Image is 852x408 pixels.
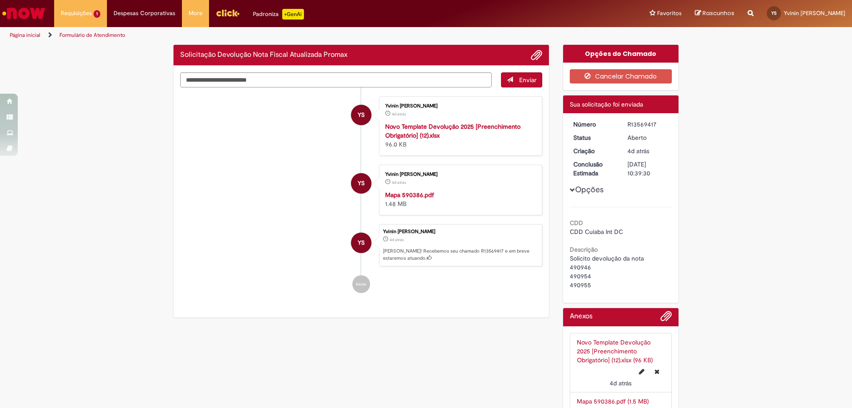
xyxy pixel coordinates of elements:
[649,364,665,379] button: Excluir Novo Template Devolução 2025 [Preenchimento Obrigatório] (12).xlsx
[627,133,669,142] div: Aberto
[180,87,542,302] ul: Histórico de tíquete
[627,147,649,155] span: 4d atrás
[351,105,371,125] div: Yvinin Karoline Araujo Da Silva
[282,9,304,20] p: +GenAi
[385,123,521,139] a: Novo Template Devolução 2025 [Preenchimento Obrigatório] (12).xlsx
[216,6,240,20] img: click_logo_yellow_360x200.png
[634,364,650,379] button: Editar nome de arquivo Novo Template Devolução 2025 [Preenchimento Obrigatório] (12).xlsx
[519,76,536,84] span: Enviar
[570,246,598,254] b: Descrição
[627,120,669,129] div: R13569417
[385,122,533,149] div: 96.0 KB
[10,32,40,39] a: Página inicial
[94,10,100,18] span: 1
[577,397,649,405] a: Mapa 590386.pdf (1.5 MB)
[771,10,777,16] span: YS
[180,51,347,59] h2: Solicitação Devolução Nota Fiscal Atualizada Promax Histórico de tíquete
[627,160,669,178] div: [DATE] 10:39:30
[570,219,583,227] b: CDD
[180,224,542,267] li: Yvinin Karoline Araujo Da Silva
[657,9,682,18] span: Favoritos
[392,111,406,117] time: 26/09/2025 09:38:45
[180,72,492,87] textarea: Digite sua mensagem aqui...
[392,111,406,117] span: 4d atrás
[385,191,434,199] a: Mapa 590386.pdf
[383,248,537,261] p: [PERSON_NAME]! Recebemos seu chamado R13569417 e em breve estaremos atuando.
[702,9,734,17] span: Rascunhos
[695,9,734,18] a: Rascunhos
[358,232,365,254] span: YS
[531,49,542,61] button: Adicionar anexos
[59,32,125,39] a: Formulário de Atendimento
[501,72,542,87] button: Enviar
[784,9,845,17] span: Yvinin [PERSON_NAME]
[385,172,533,177] div: Yvinin [PERSON_NAME]
[610,379,631,387] time: 26/09/2025 09:38:45
[189,9,202,18] span: More
[570,254,644,289] span: Solicito devolução da nota 490946 490954 490955
[390,237,404,242] time: 26/09/2025 09:39:26
[577,338,653,364] a: Novo Template Devolução 2025 [Preenchimento Obrigatório] (12).xlsx (96 KB)
[570,69,672,83] button: Cancelar Chamado
[385,190,533,208] div: 1.48 MB
[7,27,561,44] ul: Trilhas de página
[351,173,371,194] div: Yvinin Karoline Araujo Da Silva
[383,229,537,234] div: Yvinin [PERSON_NAME]
[567,160,621,178] dt: Conclusão Estimada
[61,9,92,18] span: Requisições
[385,103,533,109] div: Yvinin [PERSON_NAME]
[610,379,631,387] span: 4d atrás
[392,180,406,185] span: 4d atrás
[567,147,621,155] dt: Criação
[627,147,649,155] time: 26/09/2025 09:39:26
[358,104,365,126] span: YS
[351,233,371,253] div: Yvinin Karoline Araujo Da Silva
[1,4,47,22] img: ServiceNow
[570,228,623,236] span: CDD Cuiaba Int DC
[660,310,672,326] button: Adicionar anexos
[567,120,621,129] dt: Número
[570,313,592,321] h2: Anexos
[567,133,621,142] dt: Status
[627,147,669,155] div: 26/09/2025 09:39:26
[563,45,679,63] div: Opções do Chamado
[390,237,404,242] span: 4d atrás
[570,100,643,108] span: Sua solicitação foi enviada
[253,9,304,20] div: Padroniza
[392,180,406,185] time: 26/09/2025 07:39:03
[358,173,365,194] span: YS
[114,9,175,18] span: Despesas Corporativas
